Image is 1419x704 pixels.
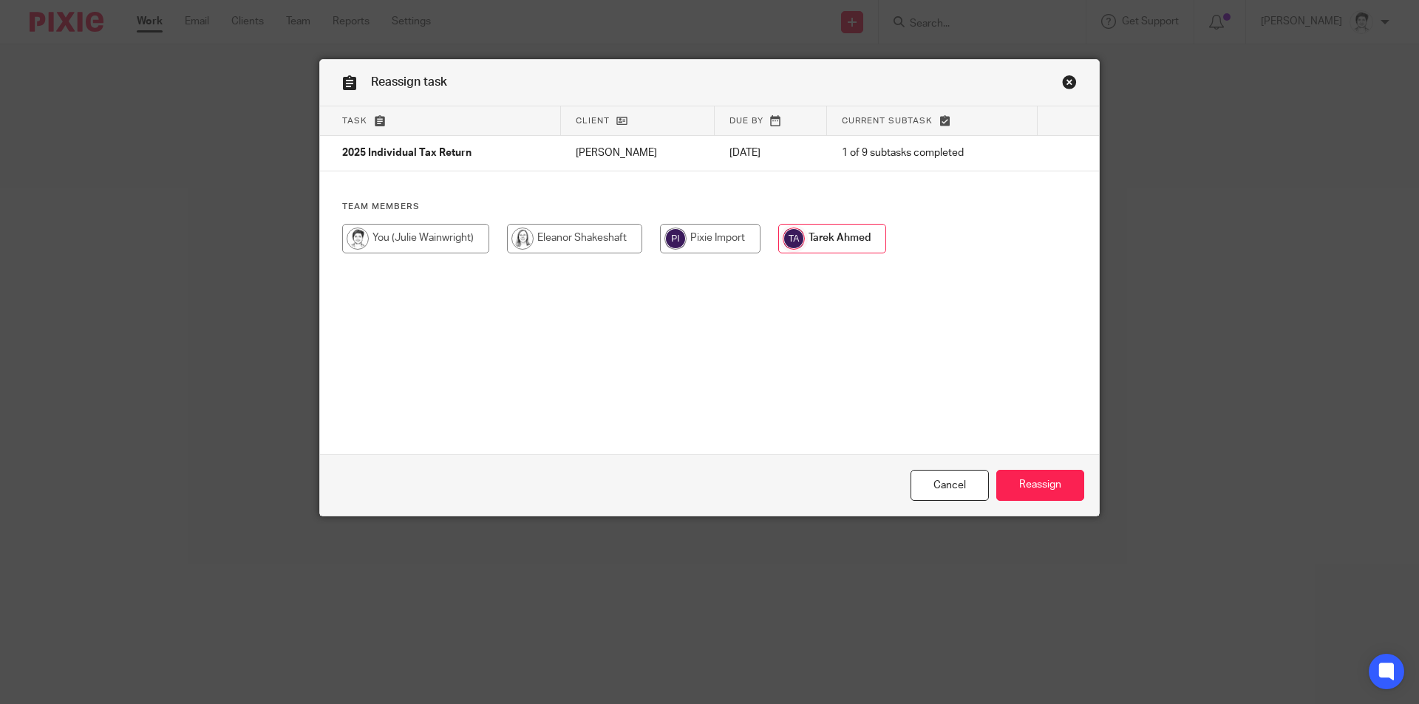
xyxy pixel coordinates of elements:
td: 1 of 9 subtasks completed [827,136,1037,171]
span: Reassign task [371,76,447,88]
span: 2025 Individual Tax Return [342,148,472,159]
p: [PERSON_NAME] [576,146,700,160]
p: [DATE] [729,146,813,160]
a: Close this dialog window [1062,75,1077,95]
h4: Team members [342,201,1077,213]
span: Due by [729,117,763,125]
span: Task [342,117,367,125]
a: Close this dialog window [911,470,989,502]
span: Current subtask [842,117,933,125]
input: Reassign [996,470,1084,502]
span: Client [576,117,610,125]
